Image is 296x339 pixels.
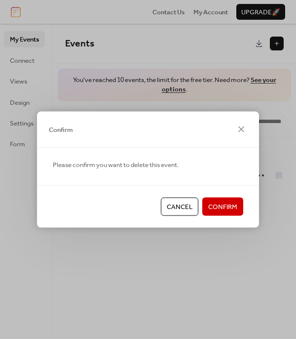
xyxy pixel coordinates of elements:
[161,198,198,215] button: Cancel
[49,125,73,134] span: Confirm
[202,198,243,215] button: Confirm
[167,202,192,212] span: Cancel
[53,160,179,170] span: Please confirm you want to delete this event.
[208,202,237,212] span: Confirm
